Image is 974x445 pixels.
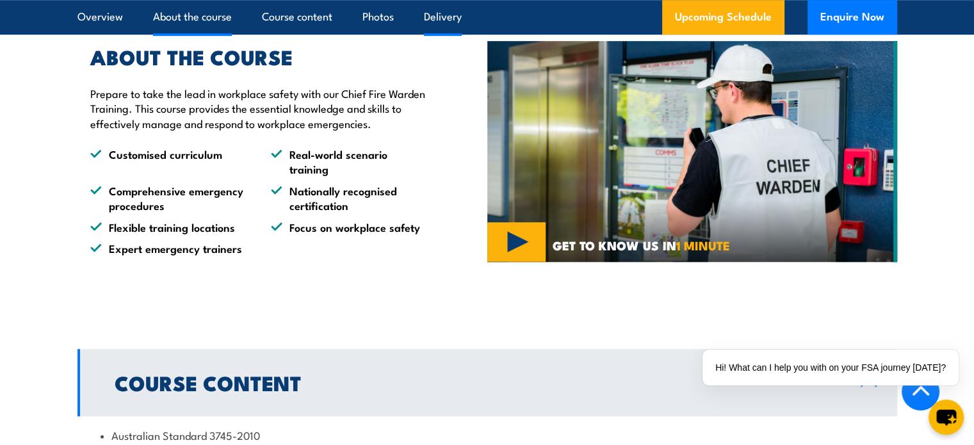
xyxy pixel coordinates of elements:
div: Hi! What can I help you with on your FSA journey [DATE]? [702,350,959,385]
li: Customised curriculum [90,147,248,177]
p: Prepare to take the lead in workplace safety with our Chief Fire Warden Training. This course pro... [90,86,428,131]
h2: ABOUT THE COURSE [90,47,428,65]
li: Flexible training locations [90,220,248,234]
li: Expert emergency trainers [90,241,248,255]
img: Chief Fire Warden Training [487,41,897,263]
strong: 1 MINUTE [676,236,730,254]
a: Course Content [77,349,897,416]
span: GET TO KNOW US IN [553,239,730,251]
li: Real-world scenario training [271,147,428,177]
li: Nationally recognised certification [271,183,428,213]
li: Australian Standard 3745-2010 [101,428,874,442]
h2: Course Content [115,373,840,391]
li: Comprehensive emergency procedures [90,183,248,213]
li: Focus on workplace safety [271,220,428,234]
button: chat-button [929,400,964,435]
